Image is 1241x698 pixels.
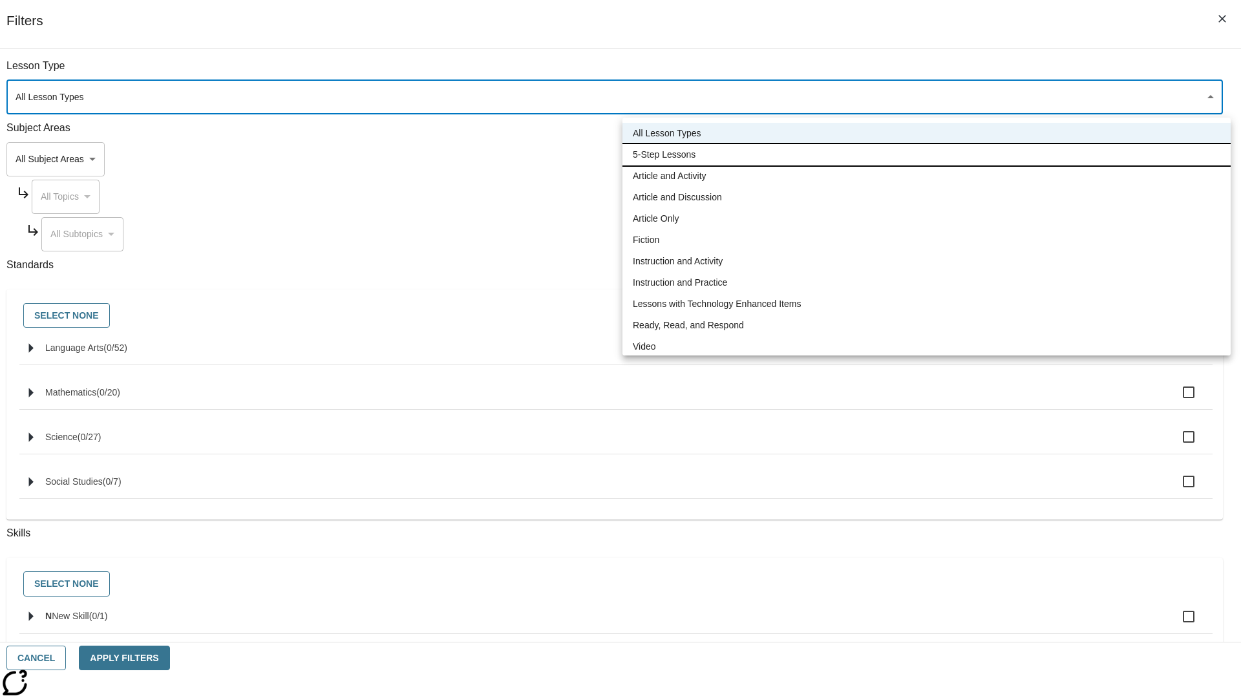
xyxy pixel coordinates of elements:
li: Article and Activity [622,165,1231,187]
li: Ready, Read, and Respond [622,315,1231,336]
li: Article and Discussion [622,187,1231,208]
li: Instruction and Practice [622,272,1231,293]
li: 5-Step Lessons [622,144,1231,165]
li: Fiction [622,229,1231,251]
ul: Select a lesson type [622,118,1231,363]
li: Video [622,336,1231,357]
li: Instruction and Activity [622,251,1231,272]
li: Lessons with Technology Enhanced Items [622,293,1231,315]
li: All Lesson Types [622,123,1231,144]
li: Article Only [622,208,1231,229]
